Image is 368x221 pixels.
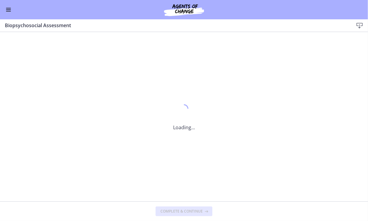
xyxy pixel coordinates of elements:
[5,22,344,29] h3: Biopsychosocial Assessment
[156,207,212,216] button: Complete & continue
[5,6,12,13] button: Enable menu
[148,2,220,17] img: Agents of Change
[160,209,203,214] span: Complete & continue
[173,103,195,117] div: 1
[173,124,195,131] p: Loading...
